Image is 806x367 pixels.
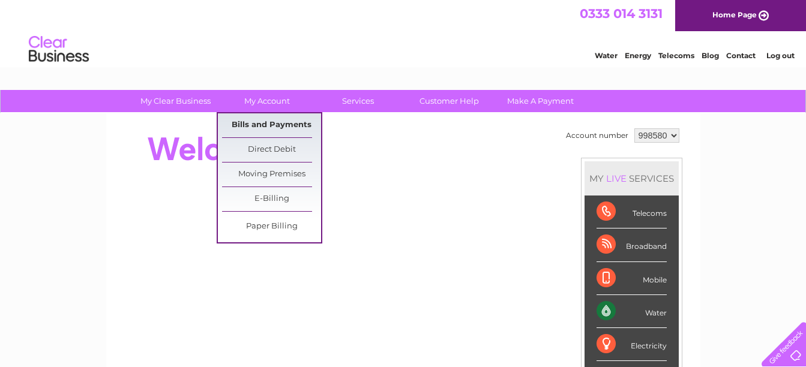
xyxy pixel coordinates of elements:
[222,138,321,162] a: Direct Debit
[580,6,663,21] a: 0333 014 3131
[604,173,629,184] div: LIVE
[222,215,321,239] a: Paper Billing
[597,195,667,228] div: Telecoms
[400,90,499,112] a: Customer Help
[595,51,618,60] a: Water
[28,31,89,68] img: logo.png
[222,163,321,186] a: Moving Premises
[120,7,687,58] div: Clear Business is a trading name of Verastar Limited (registered in [GEOGRAPHIC_DATA] No. 3667643...
[726,51,756,60] a: Contact
[217,90,316,112] a: My Account
[766,51,795,60] a: Log out
[702,51,719,60] a: Blog
[585,161,679,195] div: MY SERVICES
[658,51,694,60] a: Telecoms
[491,90,590,112] a: Make A Payment
[597,228,667,261] div: Broadband
[126,90,225,112] a: My Clear Business
[597,262,667,295] div: Mobile
[597,295,667,328] div: Water
[222,113,321,137] a: Bills and Payments
[625,51,651,60] a: Energy
[563,125,631,146] td: Account number
[597,328,667,361] div: Electricity
[308,90,408,112] a: Services
[222,187,321,211] a: E-Billing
